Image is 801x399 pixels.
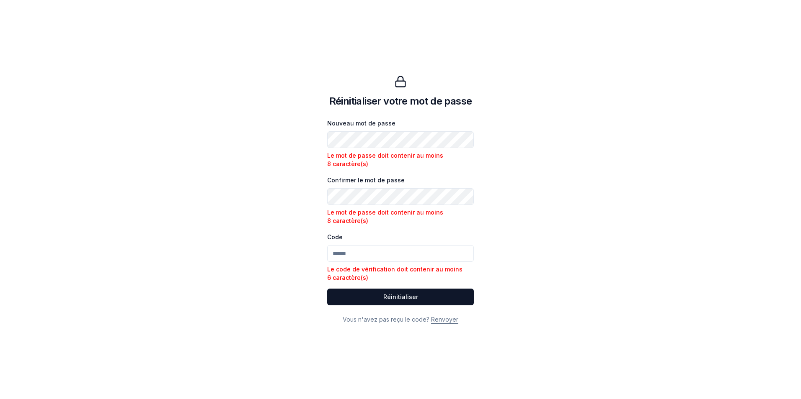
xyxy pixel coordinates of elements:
[431,316,458,323] a: Renvoyer
[327,176,405,184] label: Confirmer le mot de passe
[327,289,474,305] button: Réinitialiser
[327,120,395,127] label: Nouveau mot de passe
[329,95,472,108] h1: Réinitialiser votre mot de passe
[327,151,474,168] p: Le mot de passe doit contenir au moins 8 caractère(s)
[327,208,474,225] p: Le mot de passe doit contenir au moins 8 caractère(s)
[327,265,474,282] p: Le code de vérification doit contenir au moins 6 caractère(s)
[327,315,474,324] p: Vous n'avez pas reçu le code?
[327,233,343,240] label: Code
